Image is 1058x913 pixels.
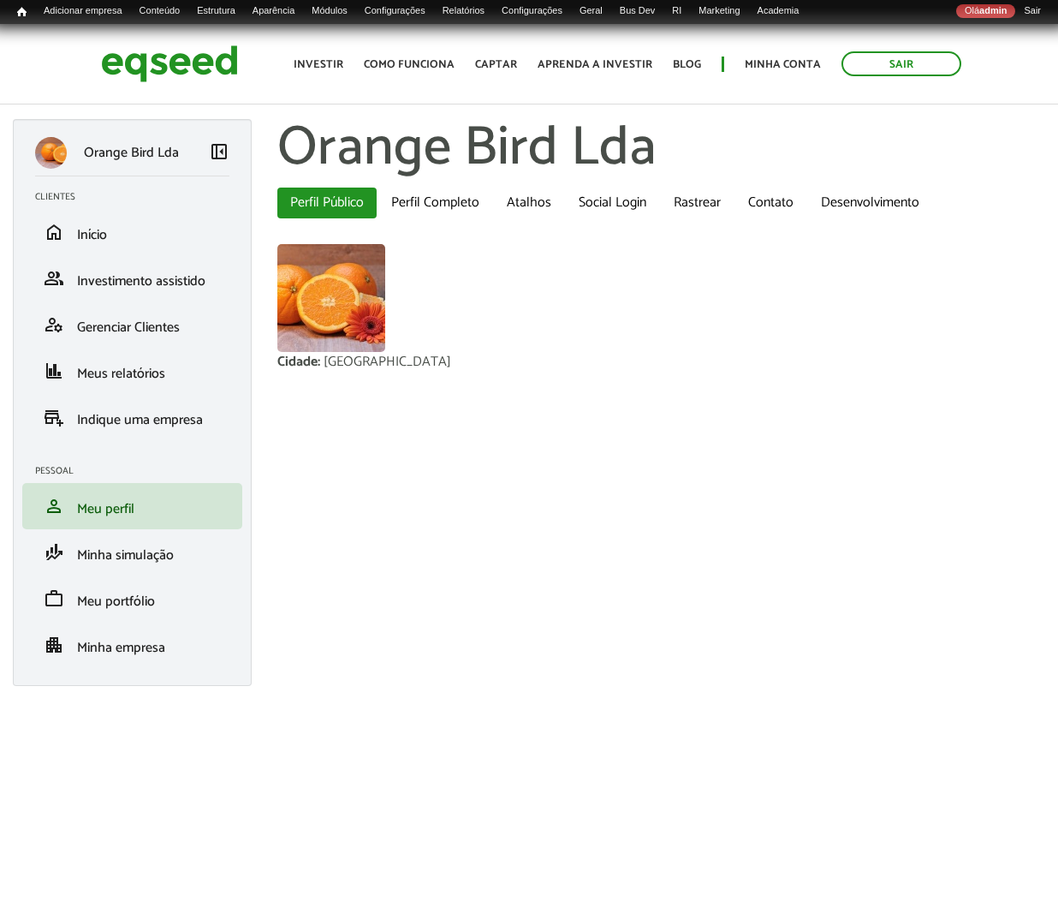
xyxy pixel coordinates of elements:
strong: admin [979,5,1007,15]
span: Gerenciar Clientes [77,316,180,339]
span: person [44,496,64,516]
a: Blog [673,59,701,70]
li: Meu portfólio [22,576,242,622]
div: Cidade [277,355,324,369]
span: Início [77,224,107,247]
a: Relatórios [434,4,493,18]
span: group [44,268,64,289]
img: EqSeed [101,41,238,87]
li: Meus relatórios [22,348,242,394]
li: Investimento assistido [22,255,242,301]
a: Ver perfil do usuário. [277,244,385,352]
span: left_panel_close [209,141,229,162]
a: Sair [841,51,961,76]
li: Gerenciar Clientes [22,301,242,348]
a: RI [663,4,690,18]
span: finance [44,361,64,381]
a: personMeu perfil [35,496,229,516]
a: Aprenda a investir [538,59,652,70]
li: Meu perfil [22,483,242,529]
a: Investir [294,59,343,70]
a: Marketing [690,4,748,18]
span: finance_mode [44,542,64,563]
li: Indique uma empresa [22,394,242,440]
a: groupInvestimento assistido [35,268,229,289]
span: Meus relatórios [77,362,165,385]
a: Conteúdo [131,4,189,18]
h2: Clientes [35,192,242,202]
a: Minha conta [745,59,821,70]
span: Meu portfólio [77,590,155,613]
span: : [318,350,320,373]
span: Meu perfil [77,498,134,521]
a: Oláadmin [956,4,1015,18]
a: Início [9,4,35,21]
a: financeMeus relatórios [35,361,229,381]
a: Bus Dev [611,4,664,18]
a: apartmentMinha empresa [35,635,229,655]
a: Atalhos [494,188,564,218]
a: Captar [475,59,517,70]
a: Estrutura [188,4,244,18]
a: finance_modeMinha simulação [35,542,229,563]
p: Orange Bird Lda [84,145,179,161]
a: Social Login [566,188,659,218]
span: Investimento assistido [77,270,205,293]
a: Sair [1015,4,1049,18]
span: apartment [44,635,64,655]
span: manage_accounts [44,314,64,335]
img: Foto de Orange Bird Lda [277,244,385,352]
span: add_business [44,407,64,427]
a: Como funciona [364,59,455,70]
a: Contato [735,188,806,218]
a: Colapsar menu [209,141,229,165]
span: Minha empresa [77,636,165,659]
span: Início [17,6,27,18]
li: Minha simulação [22,529,242,576]
li: Minha empresa [22,622,242,668]
a: Módulos [303,4,356,18]
a: Desenvolvimento [808,188,932,218]
span: Minha simulação [77,544,174,567]
a: Rastrear [661,188,734,218]
a: homeInício [35,222,229,242]
a: workMeu portfólio [35,588,229,609]
span: work [44,588,64,609]
div: [GEOGRAPHIC_DATA] [324,355,451,369]
a: Perfil Completo [378,188,492,218]
h2: Pessoal [35,466,242,476]
li: Início [22,209,242,255]
a: manage_accountsGerenciar Clientes [35,314,229,335]
a: Configurações [356,4,434,18]
a: Configurações [493,4,571,18]
a: Geral [571,4,611,18]
a: Aparência [244,4,303,18]
a: Perfil Público [277,188,377,218]
h1: Orange Bird Lda [277,119,1045,179]
span: home [44,222,64,242]
a: add_businessIndique uma empresa [35,407,229,427]
span: Indique uma empresa [77,409,203,432]
a: Academia [749,4,808,18]
a: Adicionar empresa [35,4,131,18]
